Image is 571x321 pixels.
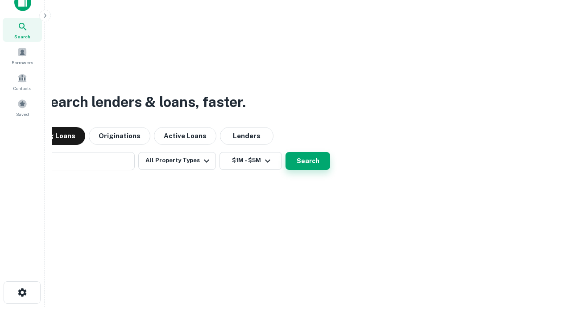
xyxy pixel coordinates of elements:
[219,152,282,170] button: $1M - $5M
[154,127,216,145] button: Active Loans
[3,70,42,94] a: Contacts
[285,152,330,170] button: Search
[3,44,42,68] a: Borrowers
[41,91,246,113] h3: Search lenders & loans, faster.
[13,85,31,92] span: Contacts
[3,18,42,42] a: Search
[3,95,42,119] a: Saved
[138,152,216,170] button: All Property Types
[220,127,273,145] button: Lenders
[89,127,150,145] button: Originations
[16,111,29,118] span: Saved
[526,250,571,292] iframe: Chat Widget
[12,59,33,66] span: Borrowers
[14,33,30,40] span: Search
